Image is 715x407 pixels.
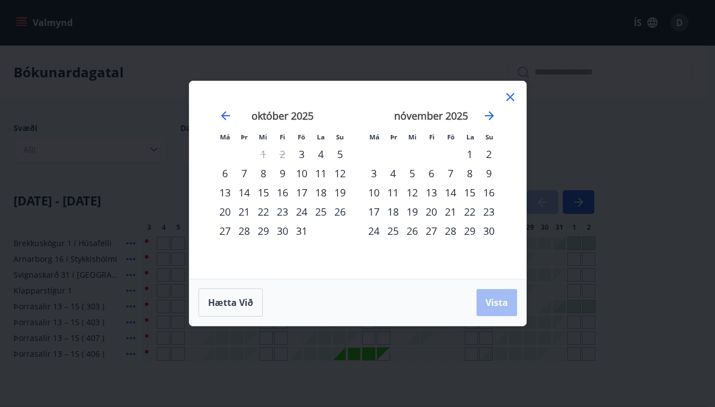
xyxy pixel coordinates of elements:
[273,202,292,221] td: Choose fimmtudagur, 23. október 2025 as your check-in date. It’s available.
[198,288,263,317] button: Hætta við
[251,109,314,122] strong: október 2025
[364,164,383,183] td: Choose mánudagur, 3. nóvember 2025 as your check-in date. It’s available.
[292,202,311,221] td: Choose föstudagur, 24. október 2025 as your check-in date. It’s available.
[292,164,311,183] div: 10
[292,221,311,240] td: Choose föstudagur, 31. október 2025 as your check-in date. It’s available.
[254,145,273,164] td: Not available. miðvikudagur, 1. október 2025
[441,221,460,240] td: Choose föstudagur, 28. nóvember 2025 as your check-in date. It’s available.
[460,183,479,202] div: 15
[235,202,254,221] div: 21
[479,183,498,202] td: Choose sunnudagur, 16. nóvember 2025 as your check-in date. It’s available.
[215,221,235,240] div: 27
[422,202,441,221] div: 20
[364,221,383,240] div: 24
[479,183,498,202] div: 16
[254,202,273,221] div: 22
[215,183,235,202] td: Choose mánudagur, 13. október 2025 as your check-in date. It’s available.
[479,202,498,221] td: Choose sunnudagur, 23. nóvember 2025 as your check-in date. It’s available.
[460,145,479,164] div: 1
[408,133,417,141] small: Mi
[330,164,350,183] td: Choose sunnudagur, 12. október 2025 as your check-in date. It’s available.
[235,183,254,202] td: Choose þriðjudagur, 14. október 2025 as your check-in date. It’s available.
[441,183,460,202] td: Choose föstudagur, 14. nóvember 2025 as your check-in date. It’s available.
[292,164,311,183] td: Choose föstudagur, 10. október 2025 as your check-in date. It’s available.
[292,145,311,164] div: 3
[422,202,441,221] td: Choose fimmtudagur, 20. nóvember 2025 as your check-in date. It’s available.
[364,221,383,240] td: Choose mánudagur, 24. nóvember 2025 as your check-in date. It’s available.
[383,183,403,202] div: 11
[292,202,311,221] div: 24
[259,133,267,141] small: Mi
[317,133,325,141] small: La
[254,183,273,202] td: Choose miðvikudagur, 15. október 2025 as your check-in date. It’s available.
[479,145,498,164] div: 2
[273,183,292,202] div: 16
[311,145,330,164] div: 4
[460,164,479,183] td: Choose laugardagur, 8. nóvember 2025 as your check-in date. It’s available.
[311,145,330,164] td: Choose laugardagur, 4. október 2025 as your check-in date. It’s available.
[403,221,422,240] td: Choose miðvikudagur, 26. nóvember 2025 as your check-in date. It’s available.
[422,183,441,202] div: 13
[441,221,460,240] div: 28
[390,133,397,141] small: Þr
[215,202,235,221] div: 20
[311,183,330,202] div: 18
[486,133,493,141] small: Su
[215,183,235,202] div: 13
[215,164,235,183] div: 6
[483,109,496,122] div: Move forward to switch to the next month.
[460,221,479,240] td: Choose laugardagur, 29. nóvember 2025 as your check-in date. It’s available.
[441,183,460,202] div: 14
[383,202,403,221] div: 18
[403,164,422,183] td: Choose miðvikudagur, 5. nóvember 2025 as your check-in date. It’s available.
[403,202,422,221] td: Choose miðvikudagur, 19. nóvember 2025 as your check-in date. It’s available.
[298,133,305,141] small: Fö
[311,202,330,221] div: 25
[429,133,435,141] small: Fi
[479,164,498,183] td: Choose sunnudagur, 9. nóvember 2025 as your check-in date. It’s available.
[383,164,403,183] td: Choose þriðjudagur, 4. nóvember 2025 as your check-in date. It’s available.
[254,183,273,202] div: 15
[336,133,344,141] small: Su
[422,221,441,240] div: 27
[235,221,254,240] div: 28
[330,183,350,202] div: 19
[273,164,292,183] div: 9
[383,202,403,221] td: Choose þriðjudagur, 18. nóvember 2025 as your check-in date. It’s available.
[403,221,422,240] div: 26
[235,183,254,202] div: 14
[292,221,311,240] div: 31
[311,164,330,183] td: Choose laugardagur, 11. október 2025 as your check-in date. It’s available.
[403,164,422,183] div: 5
[208,296,253,309] span: Hætta við
[364,202,383,221] td: Choose mánudagur, 17. nóvember 2025 as your check-in date. It’s available.
[254,164,273,183] td: Choose miðvikudagur, 8. október 2025 as your check-in date. It’s available.
[364,183,383,202] div: 10
[460,202,479,221] td: Choose laugardagur, 22. nóvember 2025 as your check-in date. It’s available.
[215,164,235,183] td: Choose mánudagur, 6. október 2025 as your check-in date. It’s available.
[403,183,422,202] td: Choose miðvikudagur, 12. nóvember 2025 as your check-in date. It’s available.
[383,183,403,202] td: Choose þriðjudagur, 11. nóvember 2025 as your check-in date. It’s available.
[235,164,254,183] td: Choose þriðjudagur, 7. október 2025 as your check-in date. It’s available.
[330,202,350,221] div: 26
[311,164,330,183] div: 11
[241,133,248,141] small: Þr
[460,164,479,183] div: 8
[479,202,498,221] div: 23
[203,95,513,265] div: Calendar
[479,221,498,240] div: 30
[330,145,350,164] td: Choose sunnudagur, 5. október 2025 as your check-in date. It’s available.
[479,145,498,164] td: Choose sunnudagur, 2. nóvember 2025 as your check-in date. It’s available.
[311,202,330,221] td: Choose laugardagur, 25. október 2025 as your check-in date. It’s available.
[254,202,273,221] td: Choose miðvikudagur, 22. október 2025 as your check-in date. It’s available.
[364,202,383,221] div: 17
[235,221,254,240] td: Choose þriðjudagur, 28. október 2025 as your check-in date. It’s available.
[460,221,479,240] div: 29
[466,133,474,141] small: La
[364,183,383,202] td: Choose mánudagur, 10. nóvember 2025 as your check-in date. It’s available.
[292,183,311,202] td: Choose föstudagur, 17. október 2025 as your check-in date. It’s available.
[403,202,422,221] div: 19
[422,164,441,183] div: 6
[422,183,441,202] td: Choose fimmtudagur, 13. nóvember 2025 as your check-in date. It’s available.
[479,221,498,240] td: Choose sunnudagur, 30. nóvember 2025 as your check-in date. It’s available.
